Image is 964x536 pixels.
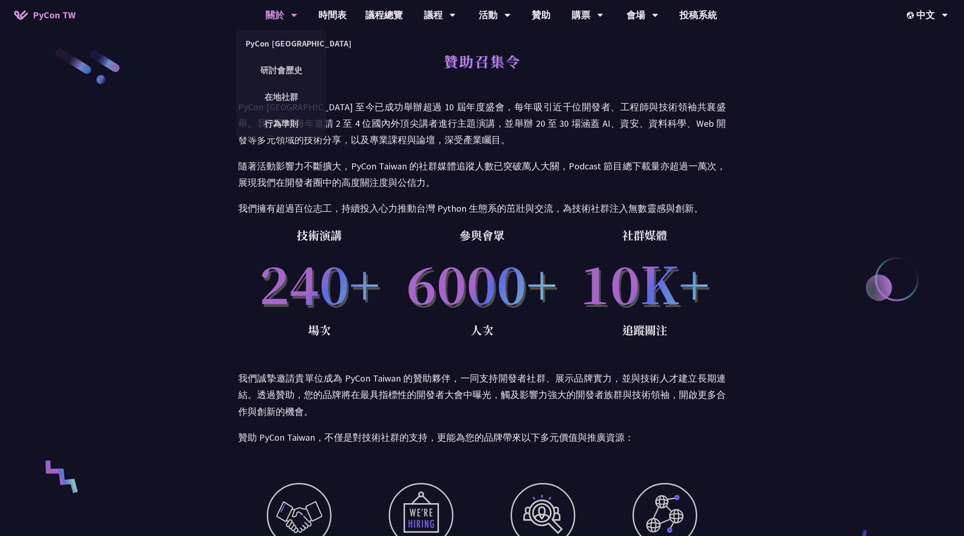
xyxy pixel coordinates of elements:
[236,113,326,135] a: 行為準則
[236,86,326,108] a: 在地社群
[401,226,564,245] p: 參與會眾
[563,245,726,321] p: 10K+
[5,3,85,27] a: PyCon TW
[563,226,726,245] p: 社群媒體
[238,158,726,191] p: 隨著活動影響力不斷擴大，PyCon Taiwan 的社群媒體追蹤人數已突破萬人大關，Podcast 節目總下載量亦超過一萬次，展現我們在開發者圈中的高度關注度與公信力。
[563,321,726,339] p: 追蹤關注
[238,99,726,148] p: PyCon [GEOGRAPHIC_DATA] 至今已成功舉辦超過 10 屆年度盛會，每年吸引近千位開發者、工程師與技術領袖共襄盛舉。我們平均每年邀請 2 至 4 位國內外頂尖講者進行主題演講，...
[238,429,726,445] p: 贊助 PyCon Taiwan，不僅是對技術社群的支持，更能為您的品牌帶來以下多元價值與推廣資源：
[14,10,28,20] img: Home icon of PyCon TW 2025
[401,321,564,339] p: 人次
[444,47,521,75] h1: 贊助召集令
[238,245,401,321] p: 240+
[238,226,401,245] p: 技術演講
[401,245,564,321] p: 6000+
[236,32,326,54] a: PyCon [GEOGRAPHIC_DATA]
[238,200,726,216] p: 我們擁有超過百位志工，持續投入心力推動台灣 Python 生態系的茁壯與交流，為技術社群注入無數靈感與創新。
[238,370,726,420] p: 我們誠摯邀請貴單位成為 PyCon Taiwan 的贊助夥伴，一同支持開發者社群、展示品牌實力，並與技術人才建立長期連結。透過贊助，您的品牌將在最具指標性的開發者大會中曝光，觸及影響力強大的開發...
[236,59,326,81] a: 研討會歷史
[238,321,401,339] p: 場次
[33,8,75,22] span: PyCon TW
[907,12,916,19] img: Locale Icon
